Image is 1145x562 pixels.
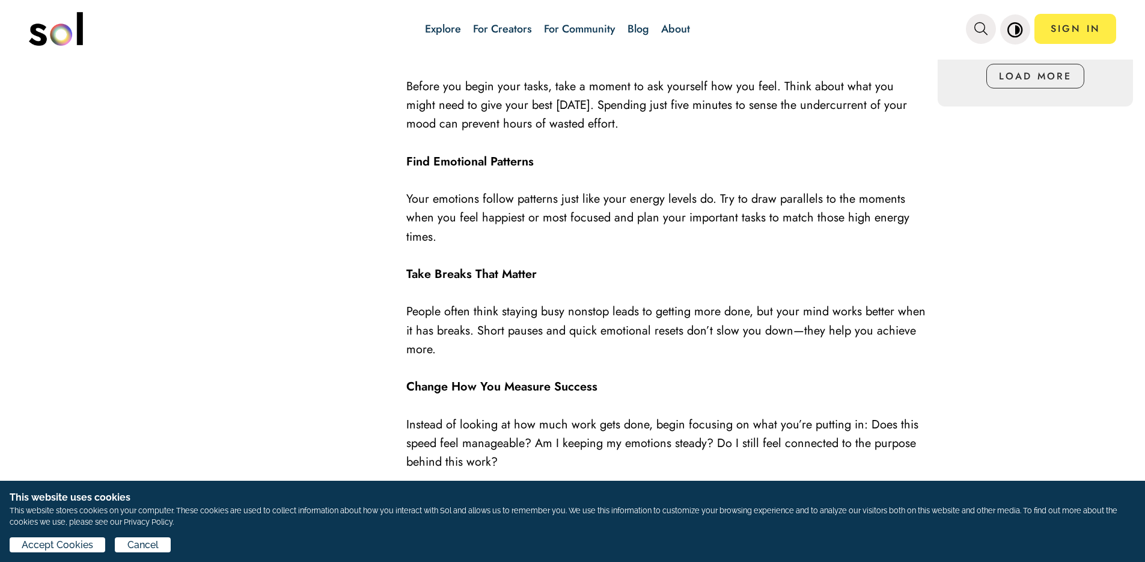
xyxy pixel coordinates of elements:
span: LOAD MORE [999,69,1072,83]
p: This website stores cookies on your computer. These cookies are used to collect information about... [10,505,1135,528]
a: Blog [627,21,649,37]
span: Cancel [127,538,159,552]
span: Accept Cookies [22,538,93,552]
nav: main navigation [29,8,1117,50]
a: About [661,21,690,37]
strong: Take Breaks That Matter [406,265,537,283]
button: Accept Cookies [10,537,105,552]
a: Explore [425,21,461,37]
a: For Creators [473,21,532,37]
a: SIGN IN [1034,14,1116,44]
span: Before you begin your tasks, take a moment to ask yourself how you feel. Think about what you mig... [406,78,907,132]
h1: This website uses cookies [10,490,1135,505]
button: Cancel [115,537,170,552]
img: logo [29,12,83,46]
span: Your emotions follow patterns just like your energy levels do. Try to draw parallels to the momen... [406,190,909,245]
span: Instead of looking at how much work gets done, begin focusing on what you’re putting in: Does thi... [406,416,918,471]
strong: Find Emotional Patterns [406,153,534,170]
strong: Change How You Measure Success [406,378,597,395]
button: LOAD MORE [986,64,1084,88]
a: For Community [544,21,615,37]
span: People often think staying busy nonstop leads to getting more done, but your mind works better wh... [406,303,926,357]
